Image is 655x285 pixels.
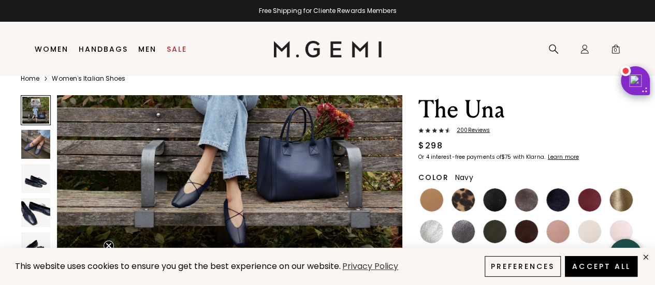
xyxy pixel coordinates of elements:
button: Preferences [485,256,561,277]
img: Black [483,188,506,212]
img: Ballerina Pink [609,220,633,243]
klarna-placement-style-body: Or 4 interest-free payments of [418,153,501,161]
a: 200Reviews [418,127,634,136]
img: Silver [420,220,443,243]
img: Cocoa [515,188,538,212]
img: Midnight Blue [546,188,570,212]
a: Women's Italian Shoes [52,74,125,83]
klarna-placement-style-body: with Klarna [513,153,546,161]
img: Gunmetal [452,220,475,243]
img: The Una [21,232,50,261]
button: Accept All [565,256,637,277]
a: Handbags [79,45,128,53]
div: close [642,253,650,261]
img: Chocolate [515,220,538,243]
a: Home [21,74,39,83]
h1: The Una [418,95,634,124]
a: Sale [167,45,187,53]
span: Navy [455,172,473,183]
a: Learn more [547,154,579,160]
img: The Una [21,164,50,193]
a: Women [35,45,68,53]
img: Leopard Print [452,188,475,212]
span: 200 Review s [450,127,490,133]
img: The Una [21,198,50,227]
img: Light Tan [420,188,443,212]
button: Close teaser [104,241,114,251]
span: This website uses cookies to ensure you get the best experience on our website. [15,260,341,272]
img: M.Gemi [273,41,382,57]
img: Antique Rose [546,220,570,243]
h2: Color [418,173,449,182]
img: Gold [609,188,633,212]
klarna-placement-style-amount: $75 [501,153,511,161]
img: Ecru [578,220,601,243]
div: $298 [418,140,443,152]
img: Military [483,220,506,243]
img: Burgundy [578,188,601,212]
a: Men [138,45,156,53]
span: 0 [610,46,621,56]
klarna-placement-style-cta: Learn more [548,153,579,161]
a: Privacy Policy (opens in a new tab) [341,260,400,273]
img: The Una [21,130,50,159]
